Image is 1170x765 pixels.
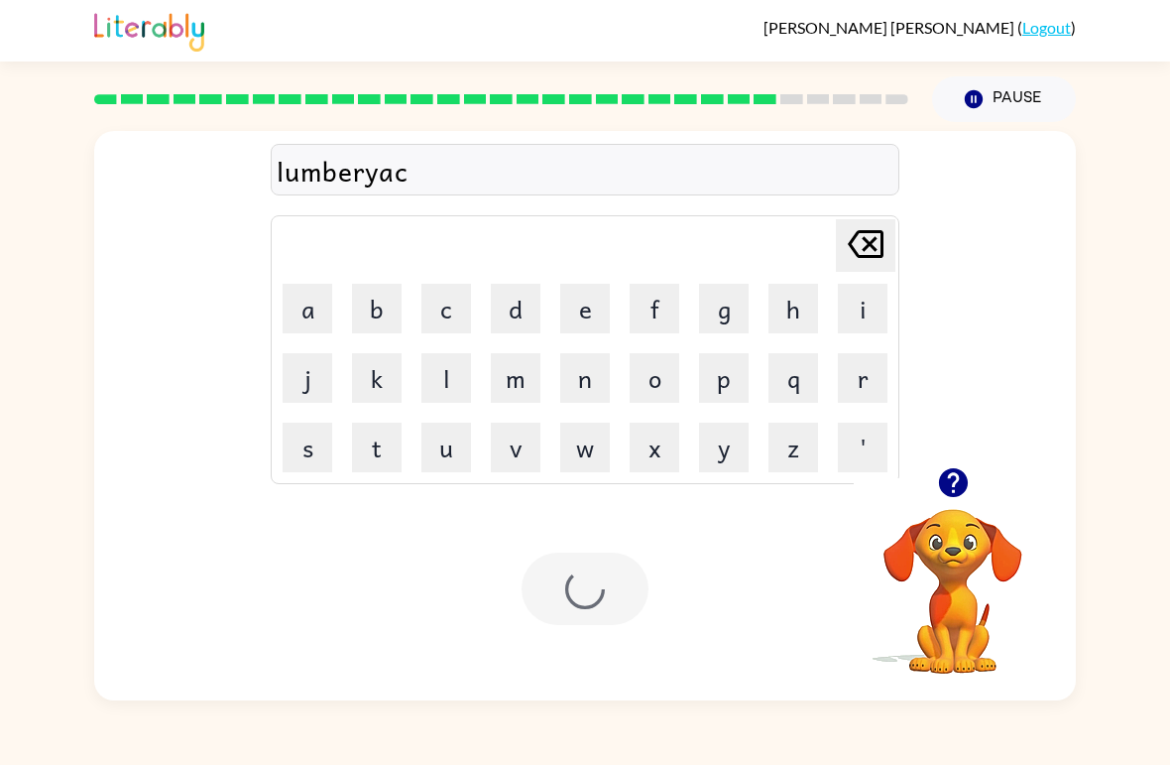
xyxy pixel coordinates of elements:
[283,353,332,403] button: j
[491,423,540,472] button: v
[854,478,1052,677] video: Your browser must support playing .mp4 files to use Literably. Please try using another browser.
[838,353,887,403] button: r
[94,8,204,52] img: Literably
[768,353,818,403] button: q
[763,18,1076,37] div: ( )
[838,284,887,333] button: i
[932,76,1076,122] button: Pause
[277,150,893,191] div: lumberyac
[768,284,818,333] button: h
[491,353,540,403] button: m
[763,18,1017,37] span: [PERSON_NAME] [PERSON_NAME]
[768,423,818,472] button: z
[352,423,402,472] button: t
[421,353,471,403] button: l
[283,423,332,472] button: s
[630,423,679,472] button: x
[352,353,402,403] button: k
[699,423,749,472] button: y
[421,423,471,472] button: u
[630,284,679,333] button: f
[560,353,610,403] button: n
[560,284,610,333] button: e
[699,284,749,333] button: g
[283,284,332,333] button: a
[1022,18,1071,37] a: Logout
[491,284,540,333] button: d
[560,423,610,472] button: w
[421,284,471,333] button: c
[352,284,402,333] button: b
[838,423,887,472] button: '
[630,353,679,403] button: o
[699,353,749,403] button: p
